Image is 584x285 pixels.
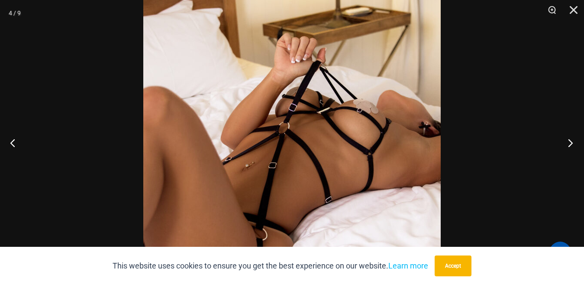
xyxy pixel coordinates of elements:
button: Accept [435,256,471,276]
div: 4 / 9 [9,7,21,20]
a: Learn more [388,261,428,270]
button: Next [552,121,584,164]
p: This website uses cookies to ensure you get the best experience on our website. [113,259,428,272]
